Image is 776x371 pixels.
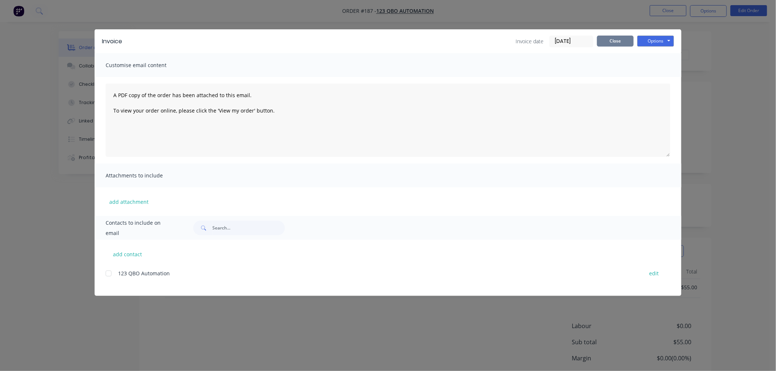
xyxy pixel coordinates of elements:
[212,221,285,235] input: Search...
[106,84,670,157] textarea: A PDF copy of the order has been attached to this email. To view your order online, please click ...
[106,170,186,181] span: Attachments to include
[106,218,175,238] span: Contacts to include on email
[106,249,150,260] button: add contact
[645,268,663,278] button: edit
[102,37,122,46] div: Invoice
[597,36,634,47] button: Close
[106,196,152,207] button: add attachment
[106,60,186,70] span: Customise email content
[637,36,674,47] button: Options
[516,37,543,45] span: Invoice date
[118,270,170,277] span: 123 QBO Automation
